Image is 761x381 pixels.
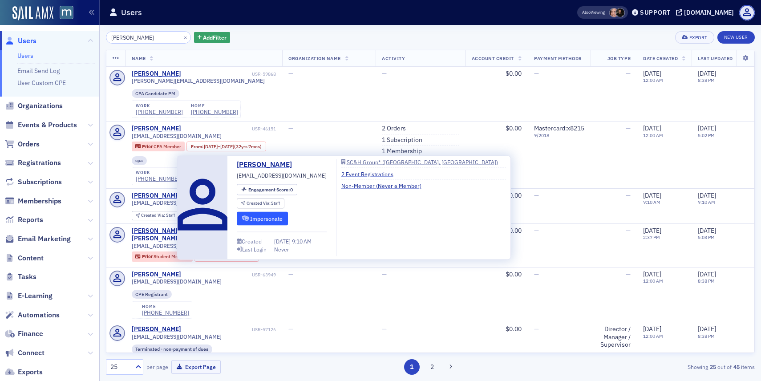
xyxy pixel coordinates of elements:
[506,227,522,235] span: $0.00
[643,77,663,83] time: 12:00 AM
[274,245,289,253] div: Never
[237,198,284,208] div: Created Via: Staff
[643,325,661,333] span: [DATE]
[132,77,265,84] span: [PERSON_NAME][EMAIL_ADDRESS][DOMAIN_NAME]
[347,159,498,164] div: SC&H Group* ([GEOGRAPHIC_DATA], [GEOGRAPHIC_DATA])
[534,133,584,138] span: 9 / 2018
[5,120,77,130] a: Events & Products
[191,144,204,150] span: From :
[739,5,755,20] span: Profile
[191,109,238,115] a: [PHONE_NUMBER]
[18,253,44,263] span: Content
[5,36,36,46] a: Users
[18,367,43,377] span: Exports
[204,143,218,150] span: [DATE]
[12,6,53,20] img: SailAMX
[204,144,262,150] div: – (32yrs 7mos)
[154,253,189,259] span: Student Member
[382,136,422,144] a: 1 Subscription
[146,363,168,371] label: per page
[643,234,660,240] time: 2:37 PM
[506,124,522,132] span: $0.00
[60,6,73,20] img: SailAMX
[242,247,267,252] div: Last Login
[274,237,292,244] span: [DATE]
[132,55,146,61] span: Name
[237,211,288,225] button: Impersonate
[689,35,708,40] div: Export
[18,139,40,149] span: Orders
[5,291,53,301] a: E-Learning
[18,234,71,244] span: Email Marketing
[698,234,715,240] time: 5:03 PM
[141,213,175,218] div: Staff
[132,251,193,261] div: Prior: Prior: Student Member
[18,196,61,206] span: Memberships
[237,184,297,195] div: Engagement Score: 0
[382,55,405,61] span: Activity
[135,254,189,259] a: Prior Student Member
[506,69,522,77] span: $0.00
[643,227,661,235] span: [DATE]
[582,9,591,15] div: Also
[182,126,276,132] div: USR-46151
[186,142,266,151] div: From: 1989-11-14 00:00:00
[5,310,60,320] a: Automations
[5,234,71,244] a: Email Marketing
[18,310,60,320] span: Automations
[5,158,61,168] a: Registrations
[5,196,61,206] a: Memberships
[141,212,166,218] span: Created Via :
[136,103,183,109] div: work
[5,329,43,339] a: Finance
[132,227,251,243] a: [PERSON_NAME] "[PERSON_NAME]" [PERSON_NAME]
[5,272,36,282] a: Tasks
[194,32,231,43] button: AddFilter
[698,69,716,77] span: [DATE]
[341,182,428,190] a: Non-Member (Never a Member)
[626,69,631,77] span: —
[506,270,522,278] span: $0.00
[675,31,714,44] button: Export
[643,69,661,77] span: [DATE]
[132,192,181,200] a: [PERSON_NAME]
[698,270,716,278] span: [DATE]
[698,77,715,83] time: 8:38 PM
[534,69,539,77] span: —
[248,186,291,193] span: Engagement Score :
[582,9,605,16] span: Viewing
[132,271,181,279] div: [PERSON_NAME]
[288,270,293,278] span: —
[684,8,734,16] div: [DOMAIN_NAME]
[136,170,183,175] div: work
[708,363,717,371] strong: 25
[292,237,312,244] span: 9:10 AM
[18,291,53,301] span: E-Learning
[382,69,387,77] span: —
[182,272,276,278] div: USR-63949
[17,79,66,87] a: User Custom CPE
[534,270,539,278] span: —
[534,191,539,199] span: —
[615,8,625,17] span: Lauren McDonough
[472,55,514,61] span: Account Credit
[424,359,440,375] button: 2
[698,191,716,199] span: [DATE]
[643,191,661,199] span: [DATE]
[18,101,63,111] span: Organizations
[132,156,147,165] div: cpa
[626,191,631,199] span: —
[17,67,60,75] a: Email Send Log
[247,201,280,206] div: Staff
[643,199,660,205] time: 9:10 AM
[5,348,45,358] a: Connect
[643,132,663,138] time: 12:00 AM
[132,333,222,340] span: [EMAIL_ADDRESS][DOMAIN_NAME]
[18,158,61,168] span: Registrations
[237,171,327,179] span: [EMAIL_ADDRESS][DOMAIN_NAME]
[626,270,631,278] span: —
[132,70,181,78] a: [PERSON_NAME]
[242,239,262,243] div: Created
